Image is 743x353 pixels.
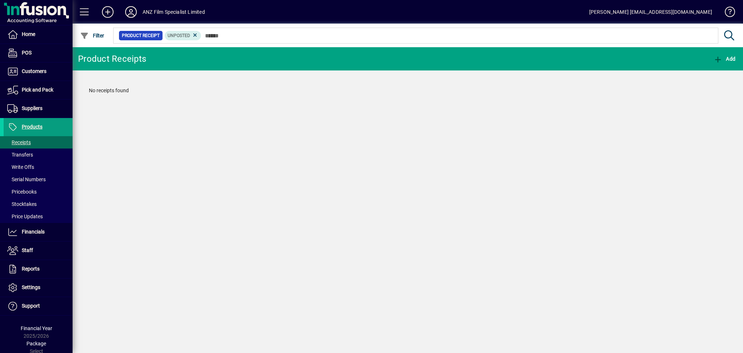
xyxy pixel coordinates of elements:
div: Product Receipts [78,53,146,65]
a: Staff [4,242,73,260]
span: Price Updates [7,214,43,219]
span: Package [26,341,46,346]
a: Transfers [4,149,73,161]
a: Reports [4,260,73,278]
span: Serial Numbers [7,176,46,182]
a: Knowledge Base [719,1,734,25]
a: Support [4,297,73,315]
a: Suppliers [4,100,73,118]
span: Pick and Pack [22,87,53,93]
a: Write Offs [4,161,73,173]
span: Pricebooks [7,189,37,195]
a: Financials [4,223,73,241]
span: Filter [80,33,104,38]
span: Financial Year [21,325,52,331]
span: Products [22,124,42,130]
span: Settings [22,284,40,290]
a: Serial Numbers [4,173,73,186]
span: Home [22,31,35,37]
span: Product Receipt [122,32,160,39]
span: Reports [22,266,40,272]
button: Filter [78,29,106,42]
a: Stocktakes [4,198,73,210]
span: Unposted [168,33,190,38]
span: Support [22,303,40,309]
mat-chip: Product Movement Status: Unposted [165,31,201,40]
button: Add [96,5,119,19]
button: Add [712,52,737,65]
a: Customers [4,62,73,81]
div: [PERSON_NAME] [EMAIL_ADDRESS][DOMAIN_NAME] [589,6,712,18]
span: Receipts [7,139,31,145]
a: Pick and Pack [4,81,73,99]
span: Stocktakes [7,201,37,207]
span: Financials [22,229,45,235]
div: No receipts found [82,80,734,102]
div: ANZ Film Specialist Limited [143,6,205,18]
span: Staff [22,247,33,253]
span: Suppliers [22,105,42,111]
span: Transfers [7,152,33,158]
button: Profile [119,5,143,19]
span: POS [22,50,32,56]
span: Add [714,56,735,62]
a: POS [4,44,73,62]
a: Pricebooks [4,186,73,198]
a: Receipts [4,136,73,149]
a: Home [4,25,73,44]
a: Price Updates [4,210,73,223]
span: Customers [22,68,46,74]
a: Settings [4,279,73,297]
span: Write Offs [7,164,34,170]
